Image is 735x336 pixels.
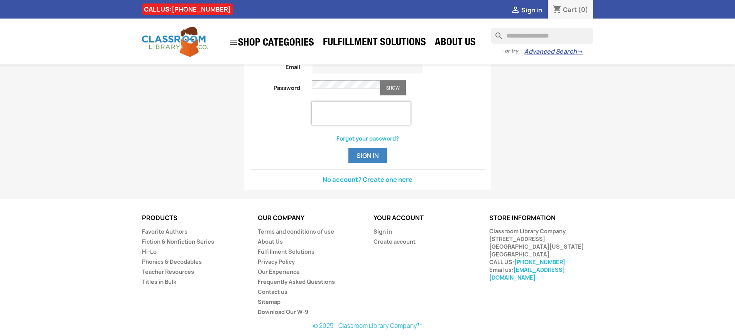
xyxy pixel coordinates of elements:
a: [PHONE_NUMBER] [172,5,231,14]
button: Show [380,80,406,95]
label: Password [245,80,306,92]
a: Your account [373,214,424,222]
label: Email [245,59,306,71]
div: Classroom Library Company [STREET_ADDRESS] [GEOGRAPHIC_DATA][US_STATE] [GEOGRAPHIC_DATA] CALL US:... [489,227,593,282]
a: Privacy Policy [258,258,295,265]
a: Sign in [373,228,392,235]
a: No account? Create one here [323,175,412,184]
p: Products [142,215,246,222]
a:  Sign in [511,6,542,14]
p: Our company [258,215,362,222]
a: Terms and conditions of use [258,228,334,235]
a: Favorite Authors [142,228,188,235]
a: [PHONE_NUMBER] [514,258,565,266]
span: → [577,48,583,56]
a: About Us [431,36,480,51]
a: © 2025 - Classroom Library Company™ [313,322,422,330]
a: Forgot your password? [336,135,399,142]
a: Hi-Lo [142,248,157,255]
a: Fiction & Nonfiction Series [142,238,214,245]
a: Frequently Asked Questions [258,278,335,285]
a: About Us [258,238,283,245]
img: Classroom Library Company [142,27,208,57]
span: Sign in [521,6,542,14]
input: Search [491,28,593,44]
a: Sitemap [258,298,280,305]
button: Sign in [348,148,387,163]
a: Fulfillment Solutions [258,248,314,255]
i: shopping_cart [553,5,562,15]
iframe: reCAPTCHA [312,102,411,125]
a: Phonics & Decodables [142,258,202,265]
i:  [229,38,238,48]
div: CALL US: [142,3,233,15]
a: Create account [373,238,416,245]
a: Contact us [258,288,287,295]
a: Download Our W-9 [258,308,308,316]
input: Password input [312,80,380,88]
span: - or try - [502,47,524,55]
i:  [511,6,520,15]
a: Advanced Search→ [524,48,583,56]
a: [EMAIL_ADDRESS][DOMAIN_NAME] [489,266,565,281]
a: Titles in Bulk [142,278,176,285]
a: Our Experience [258,268,300,275]
span: (0) [578,5,588,14]
a: Teacher Resources [142,268,194,275]
p: Store information [489,215,593,222]
span: Cart [563,5,577,14]
i: search [491,28,500,37]
a: Fulfillment Solutions [319,36,430,51]
a: SHOP CATEGORIES [225,34,318,51]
